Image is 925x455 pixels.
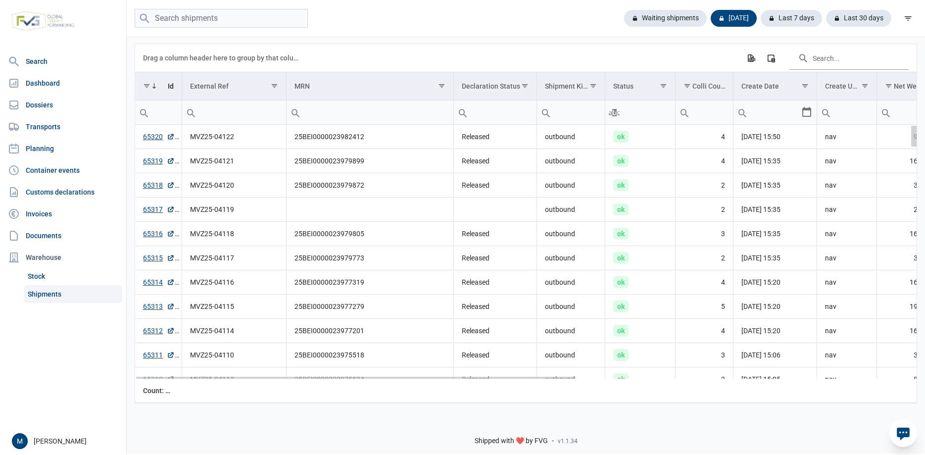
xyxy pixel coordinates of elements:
td: Column Create User [817,72,876,101]
a: Invoices [4,204,122,224]
td: outbound [536,222,605,246]
div: [DATE] [711,10,757,27]
span: Show filter options for column 'Declaration Status' [521,82,529,90]
div: Search box [676,101,693,124]
a: 65318 [143,180,175,190]
td: Filter cell [817,101,876,125]
td: Column Declaration Status [453,72,536,101]
span: [DATE] 15:20 [741,327,780,335]
div: Declaration Status [462,82,520,90]
td: Filter cell [733,101,817,125]
td: MVZ25-04113 [182,367,286,392]
a: 65310 [143,374,175,384]
td: MVZ25-04110 [182,343,286,367]
td: 25BEI0000023979805 [286,222,453,246]
td: outbound [536,295,605,319]
td: MVZ25-04115 [182,295,286,319]
td: Column MRN [286,72,453,101]
span: [DATE] 15:35 [741,181,780,189]
a: Transports [4,117,122,137]
td: outbound [536,270,605,295]
td: Released [453,173,536,198]
td: 3 [675,343,733,367]
span: Show filter options for column 'Colli Count' [683,82,691,90]
td: outbound [536,367,605,392]
td: nav [817,125,876,149]
a: 65315 [143,253,175,263]
td: Released [453,246,536,270]
td: Released [453,319,536,343]
span: ok [613,276,629,288]
td: Column Shipment Kind [536,72,605,101]
span: ok [613,373,629,385]
div: Id Count: 118 [143,386,174,396]
a: 65313 [143,302,175,311]
span: [DATE] 15:35 [741,254,780,262]
td: 5 [675,295,733,319]
div: Search box [733,101,751,124]
td: Released [453,149,536,173]
span: ok [613,325,629,337]
input: Filter cell [135,101,182,124]
td: 3 [675,367,733,392]
span: [DATE] 15:20 [741,303,780,310]
input: Filter cell [454,101,536,124]
span: [DATE] 15:50 [741,133,780,141]
td: Released [453,270,536,295]
td: 4 [675,319,733,343]
td: outbound [536,343,605,367]
td: Released [453,222,536,246]
td: Filter cell [182,101,286,125]
span: [DATE] 15:05 [741,375,780,383]
div: Colli Count [692,82,726,90]
td: Released [453,295,536,319]
div: Waiting shipments [624,10,707,27]
a: 65319 [143,156,175,166]
td: Released [453,125,536,149]
td: 25BEI0000023977279 [286,295,453,319]
td: Column Create Date [733,72,817,101]
td: nav [817,270,876,295]
td: outbound [536,246,605,270]
span: v1.1.34 [558,437,578,445]
button: M [12,433,28,449]
td: outbound [536,149,605,173]
td: Filter cell [605,101,675,125]
div: Data grid with 118 rows and 18 columns [135,44,917,403]
td: nav [817,198,876,222]
a: Shipments [24,285,122,303]
div: Shipment Kind [545,82,588,90]
td: outbound [536,125,605,149]
td: MVZ25-04121 [182,149,286,173]
td: Released [453,343,536,367]
div: Search box [135,101,153,124]
span: ok [613,349,629,361]
input: Filter cell [605,101,675,124]
span: [DATE] 15:35 [741,230,780,238]
div: Data grid toolbar [143,44,909,72]
div: Search box [605,101,623,124]
span: ok [613,228,629,240]
input: Search in the data grid [790,46,909,70]
td: 25BEI0000023977201 [286,319,453,343]
a: 65317 [143,204,175,214]
td: 4 [675,149,733,173]
div: External Ref [190,82,229,90]
td: outbound [536,198,605,222]
span: Show filter options for column 'Create User' [861,82,869,90]
span: Show filter options for column 'MRN' [438,82,445,90]
span: [DATE] 15:35 [741,205,780,213]
td: Column Colli Count [675,72,733,101]
span: ok [613,155,629,167]
div: Last 30 days [826,10,891,27]
td: outbound [536,173,605,198]
td: Column External Ref [182,72,286,101]
td: nav [817,173,876,198]
td: nav [817,149,876,173]
div: Search box [817,101,835,124]
input: Filter cell [733,101,801,124]
span: Shipped with ❤️ by FVG [475,437,548,446]
span: ok [613,252,629,264]
a: Search [4,51,122,71]
td: MVZ25-04118 [182,222,286,246]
